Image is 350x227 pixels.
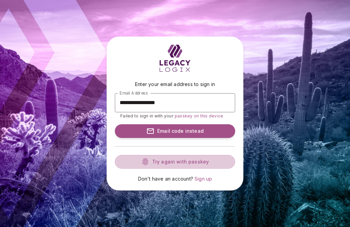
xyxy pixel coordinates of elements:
a: Sign up [194,175,212,182]
span: Email Address [120,90,148,95]
button: Email code instead [115,124,235,138]
span: Try again with passkey [149,158,209,165]
span: Don't have an account? [138,176,193,182]
span: Email code instead [154,128,204,134]
button: Try again with passkey [115,155,235,169]
span: Failed to sign in with your [120,113,173,118]
span: Sign up [194,176,212,182]
span: passkey on this device [173,113,224,118]
span: Enter your email address to sign in [135,81,215,87]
